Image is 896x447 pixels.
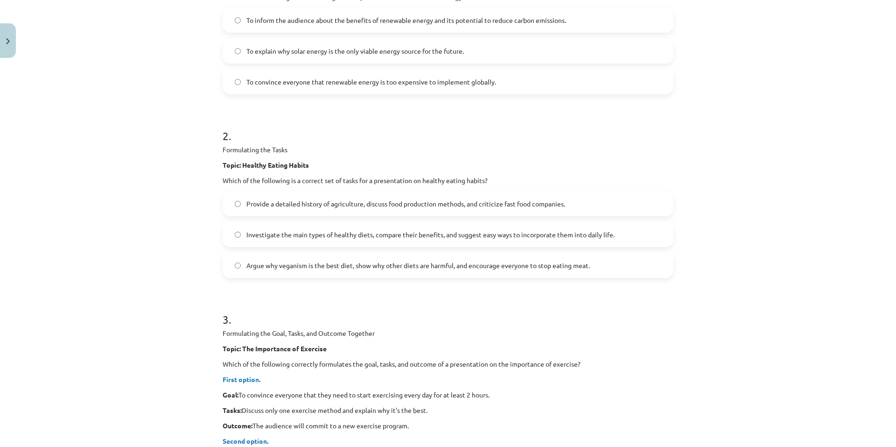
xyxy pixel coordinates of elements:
[235,232,241,238] input: Investigate the main types of healthy diets, compare their benefits, and suggest easy ways to inc...
[223,421,673,431] p: The audience will commit to a new exercise program.
[235,201,241,207] input: Provide a detailed history of agriculture, discuss food production methods, and criticize fast fo...
[246,230,615,240] span: Investigate the main types of healthy diets, compare their benefits, and suggest easy ways to inc...
[223,359,673,369] p: Which of the following correctly formulates the goal, tasks, and outcome of a presentation on the...
[223,344,327,353] strong: Topic: The Importance of Exercise
[223,421,252,430] strong: Outcome:
[235,48,241,54] input: To explain why solar energy is the only viable energy source for the future.
[223,176,673,185] p: Which of the following is a correct set of tasks for a presentation on healthy eating habits?
[6,38,10,44] img: icon-close-lesson-0947bae3869378f0d4975bcd49f059093ad1ed9edebbc8119c70593378902aed.svg
[223,390,238,399] strong: Goal:
[223,437,268,445] span: Second option.
[223,113,673,142] h1: 2 .
[246,261,590,270] span: Argue why veganism is the best diet, show why other diets are harmful, and encourage everyone to ...
[246,46,464,56] span: To explain why solar energy is the only viable energy source for the future.
[223,406,242,414] strong: Tasks:
[235,263,241,269] input: Argue why veganism is the best diet, show why other diets are harmful, and encourage everyone to ...
[223,375,260,383] strong: First option.
[223,161,309,169] strong: Topic: Healthy Eating Habits
[246,199,565,209] span: Provide a detailed history of agriculture, discuss food production methods, and criticize fast fo...
[223,390,673,400] p: To convince everyone that they need to start exercising every day for at least 2 hours.
[246,15,566,25] span: To inform the audience about the benefits of renewable energy and its potential to reduce carbon ...
[223,405,673,415] p: Discuss only one exercise method and explain why it's the best.
[235,17,241,23] input: To inform the audience about the benefits of renewable energy and its potential to reduce carbon ...
[223,145,673,155] p: Formulating the Tasks
[223,328,673,338] p: Formulating the Goal, Tasks, and Outcome Together
[246,77,496,87] span: To convince everyone that renewable energy is too expensive to implement globally.
[235,79,241,85] input: To convince everyone that renewable energy is too expensive to implement globally.
[223,297,673,326] h1: 3 .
